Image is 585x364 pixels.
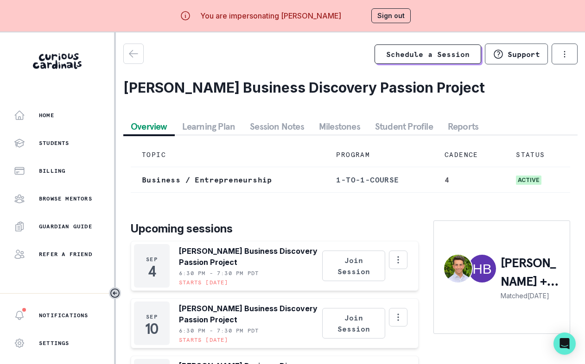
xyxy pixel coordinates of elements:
td: 4 [433,167,505,193]
p: 4 [148,267,156,276]
td: 1-to-1-course [325,167,433,193]
p: Matched [DATE] [501,291,560,301]
button: options [552,44,578,64]
button: Join Session [322,251,385,281]
img: Aaron Price [444,255,472,282]
button: Learning Plan [175,118,243,135]
button: Student Profile [368,118,440,135]
p: 10 [145,324,159,333]
button: Support [485,44,548,64]
p: [PERSON_NAME] Business Discovery Passion Project [179,245,320,268]
td: TOPIC [131,143,325,167]
p: Students [39,139,70,147]
p: Browse Mentors [39,195,92,202]
td: PROGRAM [325,143,433,167]
button: Options [389,308,407,326]
p: Guardian Guide [39,223,92,230]
button: Overview [123,118,175,135]
p: 6:30 PM - 7:30 PM PDT [179,270,259,277]
p: Notifications [39,312,89,319]
img: Curious Cardinals Logo [33,53,82,69]
p: Sep [146,256,158,263]
td: STATUS [505,143,570,167]
p: Upcoming sessions [131,220,419,237]
button: Milestones [312,118,368,135]
button: Reports [440,118,486,135]
p: Settings [39,339,70,347]
p: Sep [146,313,158,320]
button: Session Notes [242,118,312,135]
td: Business / Entrepreneurship [131,167,325,193]
span: active [516,176,541,185]
div: Open Intercom Messenger [553,333,576,355]
img: hugh bookman [468,255,496,282]
p: Refer a friend [39,251,92,258]
p: Support [508,50,540,59]
p: 6:30 PM - 7:30 PM PDT [179,327,259,334]
p: [PERSON_NAME] + [PERSON_NAME] [501,254,560,291]
button: Join Session [322,308,385,339]
p: You are impersonating [PERSON_NAME] [200,10,341,21]
button: Toggle sidebar [109,287,121,299]
p: Starts [DATE] [179,336,229,344]
p: Starts [DATE] [179,279,229,286]
p: Billing [39,167,65,175]
button: Sign out [371,8,411,23]
a: Schedule a Session [375,44,481,64]
h2: [PERSON_NAME] Business Discovery Passion Project [123,79,578,96]
td: CADENCE [433,143,505,167]
p: Home [39,112,54,119]
p: [PERSON_NAME] Business Discovery Passion Project [179,303,320,325]
button: Options [389,251,407,269]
